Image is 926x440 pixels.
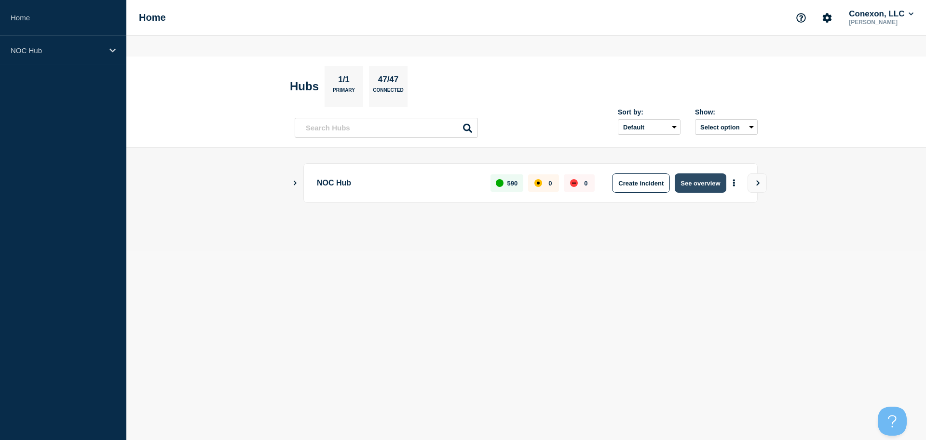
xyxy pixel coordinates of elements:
button: Support [791,8,811,28]
button: See overview [675,173,726,193]
p: 47/47 [374,75,402,87]
div: Show: [695,108,758,116]
button: Create incident [612,173,670,193]
button: More actions [728,174,740,192]
div: affected [534,179,542,187]
p: [PERSON_NAME] [847,19,915,26]
button: Account settings [817,8,837,28]
div: up [496,179,504,187]
div: down [570,179,578,187]
p: NOC Hub [11,46,103,55]
p: 1/1 [335,75,354,87]
button: Select option [695,119,758,135]
iframe: Help Scout Beacon - Open [878,407,907,436]
input: Search Hubs [295,118,478,138]
p: 0 [548,180,552,187]
button: View [748,173,767,193]
button: Show Connected Hubs [293,180,298,187]
p: 0 [584,180,587,187]
p: Connected [373,87,403,98]
button: Conexon, LLC [847,9,915,19]
select: Sort by [618,119,681,135]
p: NOC Hub [317,173,479,193]
div: Sort by: [618,108,681,116]
h2: Hubs [290,80,319,93]
p: 590 [507,180,518,187]
p: Primary [333,87,355,98]
h1: Home [139,12,166,23]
